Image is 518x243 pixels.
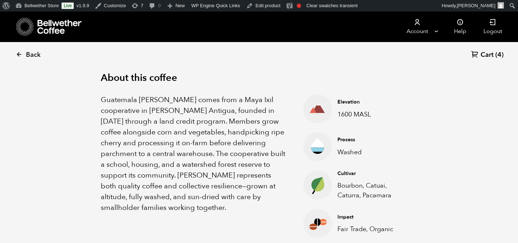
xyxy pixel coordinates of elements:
[481,51,494,59] span: Cart
[101,95,285,213] p: Guatemala [PERSON_NAME] comes from a Maya Ixil cooperative in [PERSON_NAME] Antigua, founded in [...
[337,110,406,119] p: 1600 MASL
[395,12,439,42] a: Account
[495,51,504,59] span: (4)
[337,170,406,177] h4: Cultivar
[457,3,495,8] span: [PERSON_NAME]
[337,214,406,221] h4: Impact
[471,50,504,60] a: Cart (4)
[337,147,406,157] p: Washed
[337,98,406,106] h4: Elevation
[337,181,406,200] p: Bourbon, Catuai, Caturra, Pacamara
[475,12,511,42] a: Logout
[337,136,406,143] h4: Process
[297,4,301,8] div: Focus keyphrase not set
[445,12,475,42] a: Help
[101,72,417,84] h2: About this coffee
[62,3,74,9] a: Live
[337,224,406,234] p: Fair Trade, Organic
[26,51,41,59] span: Back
